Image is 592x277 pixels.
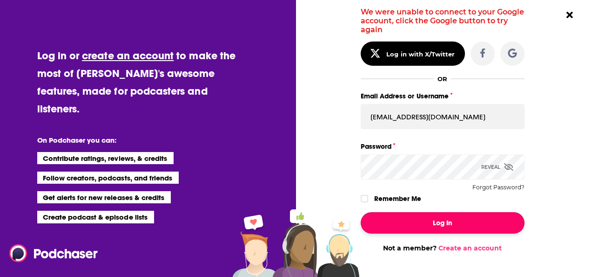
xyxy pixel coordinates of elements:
[361,42,465,66] button: Log in with X/Twitter
[37,172,179,184] li: Follow creators, podcasts, and friends
[9,244,91,262] a: Podchaser - Follow, Share and Rate Podcasts
[472,184,525,191] button: Forgot Password?
[361,140,525,152] label: Password
[37,136,223,145] li: On Podchaser you can:
[481,154,513,180] div: Reveal
[437,75,447,83] div: OR
[438,244,502,252] a: Create an account
[361,244,525,252] div: Not a member?
[561,6,579,24] button: Close Button
[361,90,525,102] label: Email Address or Username
[361,104,525,129] input: Email Address or Username
[37,152,174,164] li: Contribute ratings, reviews, & credits
[361,7,524,34] span: We were unable to connect to your Google account, click the Google button to try again
[37,211,154,223] li: Create podcast & episode lists
[37,191,171,203] li: Get alerts for new releases & credits
[374,193,421,205] label: Remember Me
[386,50,455,58] div: Log in with X/Twitter
[9,244,99,262] img: Podchaser - Follow, Share and Rate Podcasts
[82,49,174,62] a: create an account
[361,212,525,234] button: Log In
